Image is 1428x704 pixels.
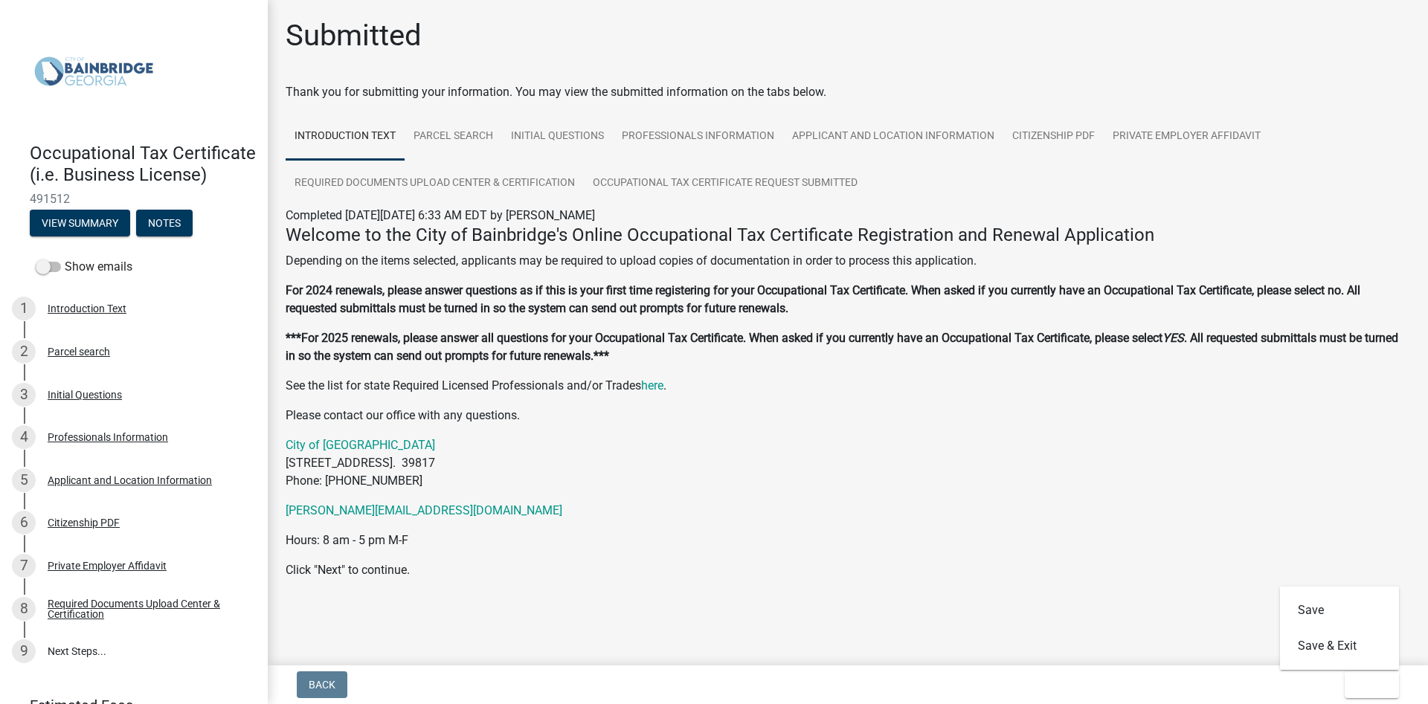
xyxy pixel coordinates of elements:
div: 4 [12,425,36,449]
p: Click "Next" to continue. [286,561,1410,579]
strong: YES [1162,331,1184,345]
button: Back [297,671,347,698]
button: Exit [1345,671,1399,698]
a: Initial Questions [502,113,613,161]
div: Exit [1280,587,1399,670]
p: [STREET_ADDRESS]. 39817 Phone: [PHONE_NUMBER] [286,436,1410,490]
div: Introduction Text [48,303,126,314]
span: Back [309,679,335,691]
div: Applicant and Location Information [48,475,212,485]
label: Show emails [36,258,132,276]
div: 6 [12,511,36,535]
a: Parcel search [405,113,502,161]
div: Thank you for submitting your information. You may view the submitted information on the tabs below. [286,83,1410,101]
div: Citizenship PDF [48,517,120,528]
span: Completed [DATE][DATE] 6:33 AM EDT by [PERSON_NAME] [286,208,595,222]
div: 1 [12,297,36,320]
div: Initial Questions [48,390,122,400]
div: 7 [12,554,36,578]
div: 2 [12,340,36,364]
div: Professionals Information [48,432,168,442]
span: 491512 [30,192,238,206]
a: City of [GEOGRAPHIC_DATA] [286,438,435,452]
a: Introduction Text [286,113,405,161]
p: Depending on the items selected, applicants may be required to upload copies of documentation in ... [286,252,1410,270]
button: View Summary [30,210,130,236]
strong: For 2024 renewals, please answer questions as if this is your first time registering for your Occ... [286,283,1360,315]
wm-modal-confirm: Notes [136,218,193,230]
button: Save & Exit [1280,628,1399,664]
a: [PERSON_NAME][EMAIL_ADDRESS][DOMAIN_NAME] [286,503,562,517]
div: 8 [12,597,36,621]
div: Private Employer Affidavit [48,561,167,571]
div: 5 [12,468,36,492]
h1: Submitted [286,18,422,54]
p: Please contact our office with any questions. [286,407,1410,424]
a: Applicant and Location Information [783,113,1003,161]
img: City of Bainbridge, Georgia (Canceled) [30,16,158,127]
strong: . All requested submittals must be turned in so the system can send out prompts for future renewa... [286,331,1398,363]
p: Hours: 8 am - 5 pm M-F [286,532,1410,549]
a: here [641,378,663,393]
a: Professionals Information [613,113,783,161]
strong: ***For 2025 renewals, please answer all questions for your Occupational Tax Certificate. When ask... [286,331,1162,345]
span: Exit [1357,679,1378,691]
a: Occupational Tax Certificate Request Submitted [584,160,866,207]
a: Required Documents Upload Center & Certification [286,160,584,207]
div: 9 [12,639,36,663]
h4: Occupational Tax Certificate (i.e. Business License) [30,143,256,186]
button: Notes [136,210,193,236]
div: Parcel search [48,346,110,357]
wm-modal-confirm: Summary [30,218,130,230]
p: See the list for state Required Licensed Professionals and/or Trades . [286,377,1410,395]
div: 3 [12,383,36,407]
button: Save [1280,592,1399,628]
div: Required Documents Upload Center & Certification [48,598,244,619]
a: Private Employer Affidavit [1104,113,1270,161]
a: Citizenship PDF [1003,113,1104,161]
h4: Welcome to the City of Bainbridge's Online Occupational Tax Certificate Registration and Renewal ... [286,225,1410,246]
